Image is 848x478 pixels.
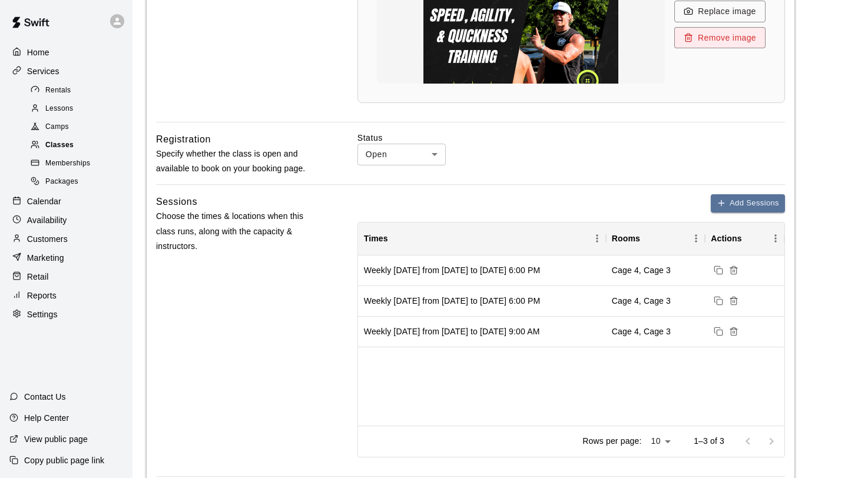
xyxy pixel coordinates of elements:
a: Availability [9,211,123,229]
p: Settings [27,308,58,320]
span: Rentals [45,85,71,97]
p: Contact Us [24,391,66,403]
div: Cage 4, Cage 3 [612,295,671,307]
div: 10 [646,433,675,450]
span: Delete sessions [726,326,741,336]
button: Remove image [674,27,766,49]
p: Services [27,65,59,77]
div: Packages [28,174,128,190]
a: Customers [9,230,123,248]
button: Duplicate sessions [711,293,726,308]
p: Home [27,47,49,58]
div: Rooms [612,222,640,255]
button: Duplicate sessions [711,324,726,339]
p: View public page [24,433,88,445]
div: Times [364,222,388,255]
span: Memberships [45,158,90,170]
p: Specify whether the class is open and available to book on your booking page. [156,147,320,176]
div: Actions [705,222,784,255]
a: Packages [28,173,132,191]
p: Customers [27,233,68,245]
a: Calendar [9,192,123,210]
button: Menu [767,230,784,247]
a: Marketing [9,249,123,267]
div: Cage 4, Cage 3 [612,326,671,337]
button: Sort [388,230,405,247]
div: Times [358,222,606,255]
a: Rentals [28,81,132,99]
a: Camps [28,118,132,137]
div: Camps [28,119,128,135]
div: Rooms [606,222,705,255]
button: Menu [588,230,606,247]
span: Delete sessions [726,265,741,274]
a: Home [9,44,123,61]
p: 1–3 of 3 [694,435,724,447]
button: Replace image [674,1,766,22]
span: Lessons [45,103,74,115]
a: Services [9,62,123,80]
button: Sort [640,230,657,247]
a: Classes [28,137,132,155]
label: Status [357,132,785,144]
span: Packages [45,176,78,188]
p: Availability [27,214,67,226]
span: Camps [45,121,69,133]
div: Weekly on Friday from 10/24/2025 to 11/14/2025 at 6:00 PM [364,264,540,276]
button: Duplicate sessions [711,263,726,278]
a: Memberships [28,155,132,173]
span: Delete sessions [726,296,741,305]
div: Cage 4, Cage 3 [612,264,671,276]
div: Weekly on Sunday from 10/19/2025 to 11/9/2025 at 9:00 AM [364,326,540,337]
p: Copy public page link [24,454,104,466]
div: Actions [711,222,741,255]
div: Memberships [28,155,128,172]
p: Reports [27,290,57,301]
p: Choose the times & locations when this class runs, along with the capacity & instructors. [156,209,320,254]
a: Settings [9,306,123,323]
span: Classes [45,140,74,151]
div: Classes [28,137,128,154]
div: Weekly on Tuesday from 10/21/2025 to 11/11/2025 at 6:00 PM [364,295,540,307]
button: Add Sessions [711,194,785,213]
a: Retail [9,268,123,286]
p: Rows per page: [582,435,641,447]
p: Calendar [27,195,61,207]
h6: Sessions [156,194,197,210]
a: Lessons [28,99,132,118]
button: Menu [687,230,705,247]
div: Open [357,144,446,165]
p: Help Center [24,412,69,424]
div: Lessons [28,101,128,117]
div: Rentals [28,82,128,99]
p: Retail [27,271,49,283]
h6: Registration [156,132,211,147]
a: Reports [9,287,123,304]
p: Marketing [27,252,64,264]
